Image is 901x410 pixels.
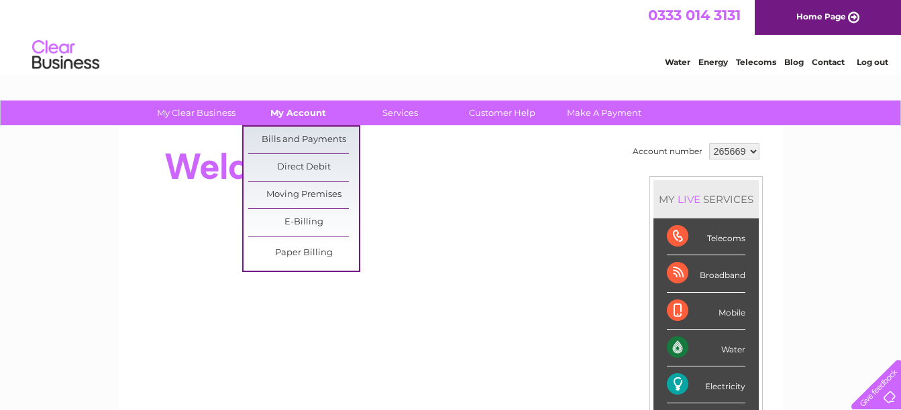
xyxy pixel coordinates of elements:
[248,209,359,236] a: E-Billing
[667,366,745,403] div: Electricity
[653,180,759,218] div: MY SERVICES
[447,100,558,125] a: Customer Help
[629,140,706,163] td: Account number
[648,7,741,23] a: 0333 014 3131
[736,57,776,67] a: Telecoms
[141,100,252,125] a: My Clear Business
[549,100,659,125] a: Make A Payment
[667,330,745,366] div: Water
[665,57,690,67] a: Water
[248,127,359,153] a: Bills and Payments
[857,57,888,67] a: Log out
[784,57,804,67] a: Blog
[248,154,359,181] a: Direct Debit
[675,193,703,206] div: LIVE
[698,57,728,67] a: Energy
[248,240,359,267] a: Paper Billing
[667,255,745,292] div: Broadband
[243,100,354,125] a: My Account
[345,100,456,125] a: Services
[812,57,845,67] a: Contact
[134,7,768,65] div: Clear Business is a trading name of Verastar Limited (registered in [GEOGRAPHIC_DATA] No. 3667643...
[32,35,100,76] img: logo.png
[248,182,359,208] a: Moving Premises
[667,218,745,255] div: Telecoms
[667,293,745,330] div: Mobile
